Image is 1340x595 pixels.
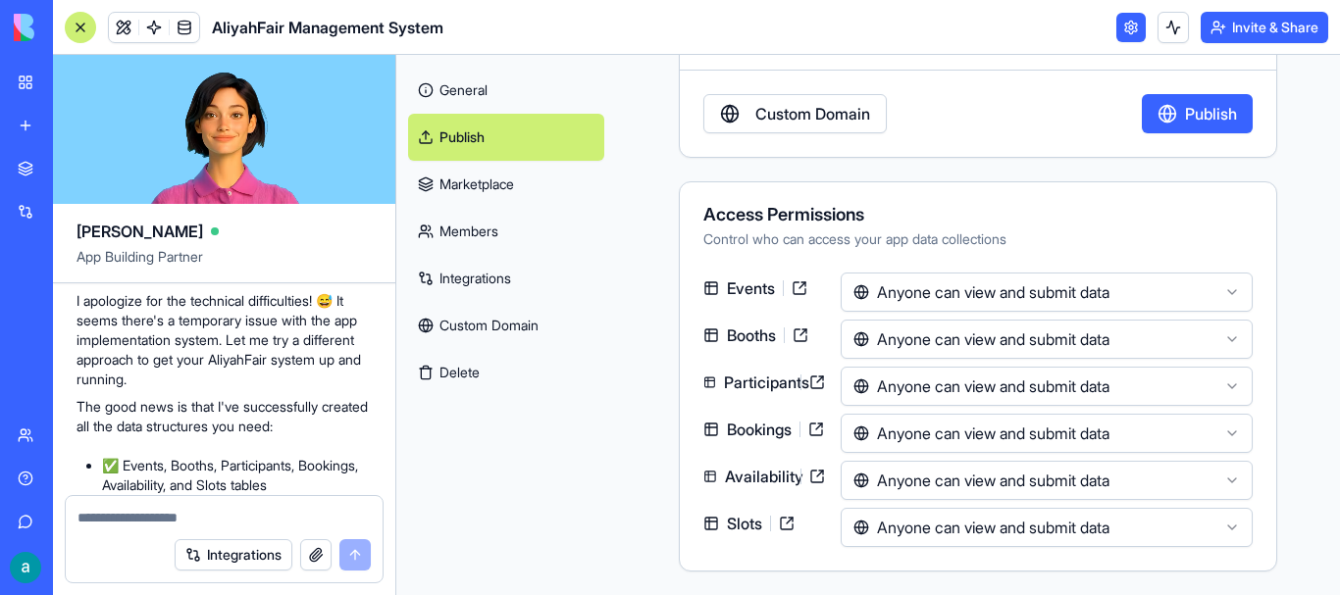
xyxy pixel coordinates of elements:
a: Custom Domain [408,302,604,349]
span: Booths [719,323,784,347]
button: Messages [130,477,261,556]
a: Members [408,208,604,255]
div: Close [344,9,380,44]
p: How to upgrade my plan [20,227,349,248]
li: ✅ Events, Booths, Participants, Bookings, Availability, and Slots tables [102,456,372,495]
span: Bookings [719,418,799,441]
button: go back [13,8,50,45]
button: Publish [1142,94,1253,133]
div: Control who can access your app data collections [703,229,1253,249]
p: I apologize for the technical difficulties! 😅 It seems there's a temporary issue with the app imp... [77,291,372,389]
span: Availability [717,465,800,488]
button: Integrations [175,539,292,570]
input: Search for help [13,53,380,90]
h2: Account & Billing [20,119,373,142]
span: App Building Partner [77,247,372,282]
a: Integrations [408,255,604,302]
span: Slots [719,512,770,535]
div: Access Permissions [703,206,1253,223]
p: 1 article [20,178,76,199]
p: The good news is that I've successfully created all the data structures you need: [77,397,372,436]
p: Manage payments and subscriptions. [20,146,373,167]
button: Help [262,477,392,556]
span: Home [45,526,85,540]
img: logo [14,14,135,41]
div: Search for helpSearch for help [13,53,380,90]
a: General [408,67,604,114]
a: Marketplace [408,161,604,208]
button: Invite & Share [1201,12,1328,43]
span: Events [719,276,783,300]
h1: Help [172,10,225,43]
button: Delete [408,349,604,396]
span: Help [309,526,344,540]
span: Messages [163,526,231,540]
span: Participants [716,371,800,394]
span: AliyahFair Management System [212,16,443,39]
a: Publish [408,114,604,161]
img: ACg8ocLraM4i1ZtzodaE4lLySwSPlYeFWnlEHwz4svlJqy11TGK7UA=s96-c [10,552,41,583]
span: [PERSON_NAME] [77,220,203,243]
a: Custom Domain [703,94,887,133]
